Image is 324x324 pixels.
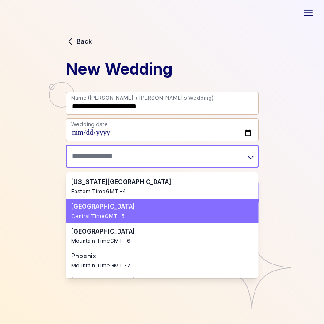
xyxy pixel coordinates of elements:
[71,237,243,245] div: Mountain Time GMT -6
[71,213,243,220] div: Central Time GMT -5
[71,202,243,211] div: [GEOGRAPHIC_DATA]
[71,276,243,285] div: [GEOGRAPHIC_DATA]
[71,177,243,186] div: [US_STATE][GEOGRAPHIC_DATA]
[66,92,259,115] input: Name (e.g. Sam + Robin's Wedding)
[71,188,243,195] div: Eastern Time GMT -4
[76,38,92,45] span: Back
[66,37,92,46] button: Back
[71,262,243,269] div: Mountain Time GMT -7
[71,252,243,260] div: Phoenix
[66,60,259,78] h1: New Wedding
[71,227,243,236] div: [GEOGRAPHIC_DATA]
